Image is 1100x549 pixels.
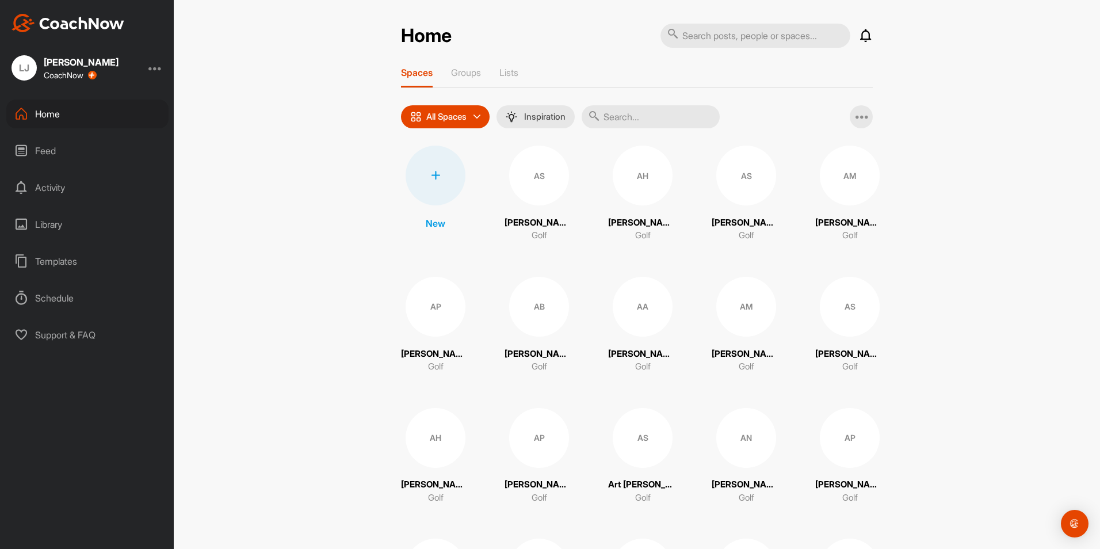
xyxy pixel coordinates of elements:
div: AS [613,408,673,468]
a: AS[PERSON_NAME]Golf [815,277,884,373]
div: AS [820,277,880,337]
div: Feed [6,136,169,165]
div: AA [613,277,673,337]
h2: Home [401,25,452,47]
p: New [426,216,445,230]
div: AH [613,146,673,205]
p: [PERSON_NAME] [505,348,574,361]
p: [PERSON_NAME] [608,216,677,230]
a: AS[PERSON_NAME]Golf [712,146,781,242]
div: LJ [12,55,37,81]
a: AP[PERSON_NAME]Golf [815,408,884,505]
a: AP[PERSON_NAME]Golf [401,277,470,373]
div: AM [716,277,776,337]
a: AS[PERSON_NAME]Golf [505,146,574,242]
p: Golf [635,491,651,505]
input: Search... [582,105,720,128]
p: Golf [532,360,547,373]
p: [PERSON_NAME] [712,478,781,491]
p: Golf [739,491,754,505]
a: AB[PERSON_NAME]Golf [505,277,574,373]
p: Golf [842,491,858,505]
p: Golf [635,229,651,242]
p: Art [PERSON_NAME] [608,478,677,491]
input: Search posts, people or spaces... [660,24,850,48]
div: Support & FAQ [6,321,169,349]
div: AS [716,146,776,205]
div: AM [820,146,880,205]
div: AP [406,277,465,337]
p: Golf [428,491,444,505]
p: All Spaces [426,112,467,121]
p: Golf [428,360,444,373]
p: Golf [532,491,547,505]
p: [PERSON_NAME] [505,478,574,491]
p: [PERSON_NAME] [608,348,677,361]
p: [PERSON_NAME] [712,348,781,361]
div: AB [509,277,569,337]
p: [PERSON_NAME] [712,216,781,230]
a: AH[PERSON_NAME]Golf [401,408,470,505]
a: AM[PERSON_NAME]Golf [815,146,884,242]
p: [PERSON_NAME] [815,348,884,361]
a: AN[PERSON_NAME]Golf [712,408,781,505]
img: CoachNow [12,14,124,32]
p: Golf [532,229,547,242]
div: AH [406,408,465,468]
img: menuIcon [506,111,517,123]
a: AP[PERSON_NAME]Golf [505,408,574,505]
div: AP [509,408,569,468]
p: Golf [739,360,754,373]
div: Schedule [6,284,169,312]
div: Templates [6,247,169,276]
p: [PERSON_NAME] [505,216,574,230]
p: Spaces [401,67,433,78]
a: AM[PERSON_NAME]Golf [712,277,781,373]
p: [PERSON_NAME] [401,348,470,361]
a: ASArt [PERSON_NAME]Golf [608,408,677,505]
p: [PERSON_NAME] [815,478,884,491]
p: Golf [842,229,858,242]
a: AH[PERSON_NAME]Golf [608,146,677,242]
img: icon [410,111,422,123]
p: Golf [739,229,754,242]
div: AS [509,146,569,205]
div: Activity [6,173,169,202]
div: Home [6,100,169,128]
p: Golf [842,360,858,373]
a: AA[PERSON_NAME]Golf [608,277,677,373]
div: CoachNow [44,71,97,80]
div: AN [716,408,776,468]
p: [PERSON_NAME] [401,478,470,491]
p: Golf [635,360,651,373]
div: Library [6,210,169,239]
div: Open Intercom Messenger [1061,510,1088,537]
p: Inspiration [524,112,566,121]
p: [PERSON_NAME] [815,216,884,230]
div: [PERSON_NAME] [44,58,119,67]
p: Groups [451,67,481,78]
div: AP [820,408,880,468]
p: Lists [499,67,518,78]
